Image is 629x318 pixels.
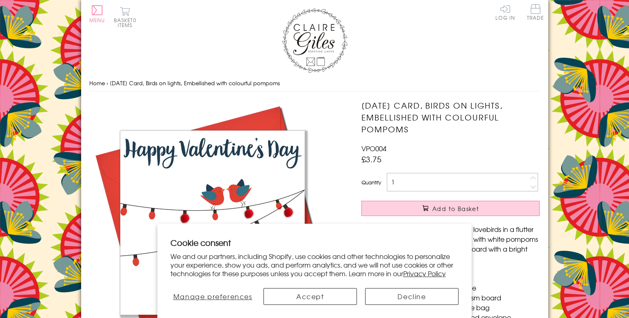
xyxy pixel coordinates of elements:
[89,79,105,87] a: Home
[263,288,357,305] button: Accept
[89,75,540,92] nav: breadcrumbs
[403,268,446,278] a: Privacy Policy
[495,4,515,20] a: Log In
[361,143,386,153] span: VPO004
[89,5,105,23] button: Menu
[173,291,252,301] span: Manage preferences
[361,100,540,135] h1: [DATE] Card, Birds on lights, Embellished with colourful pompoms
[89,16,105,24] span: Menu
[107,79,108,87] span: ›
[170,237,459,248] h2: Cookie consent
[114,7,136,27] button: Basket0 items
[361,153,381,165] span: £3.75
[432,204,479,213] span: Add to Basket
[170,252,459,277] p: We and our partners, including Shopify, use cookies and other technologies to personalize your ex...
[361,201,540,216] button: Add to Basket
[527,4,544,20] span: Trade
[118,16,136,29] span: 0 items
[110,79,280,87] span: [DATE] Card, Birds on lights, Embellished with colourful pompoms
[365,288,459,305] button: Decline
[170,288,255,305] button: Manage preferences
[527,4,544,22] a: Trade
[282,8,347,73] img: Claire Giles Greetings Cards
[361,179,381,186] label: Quantity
